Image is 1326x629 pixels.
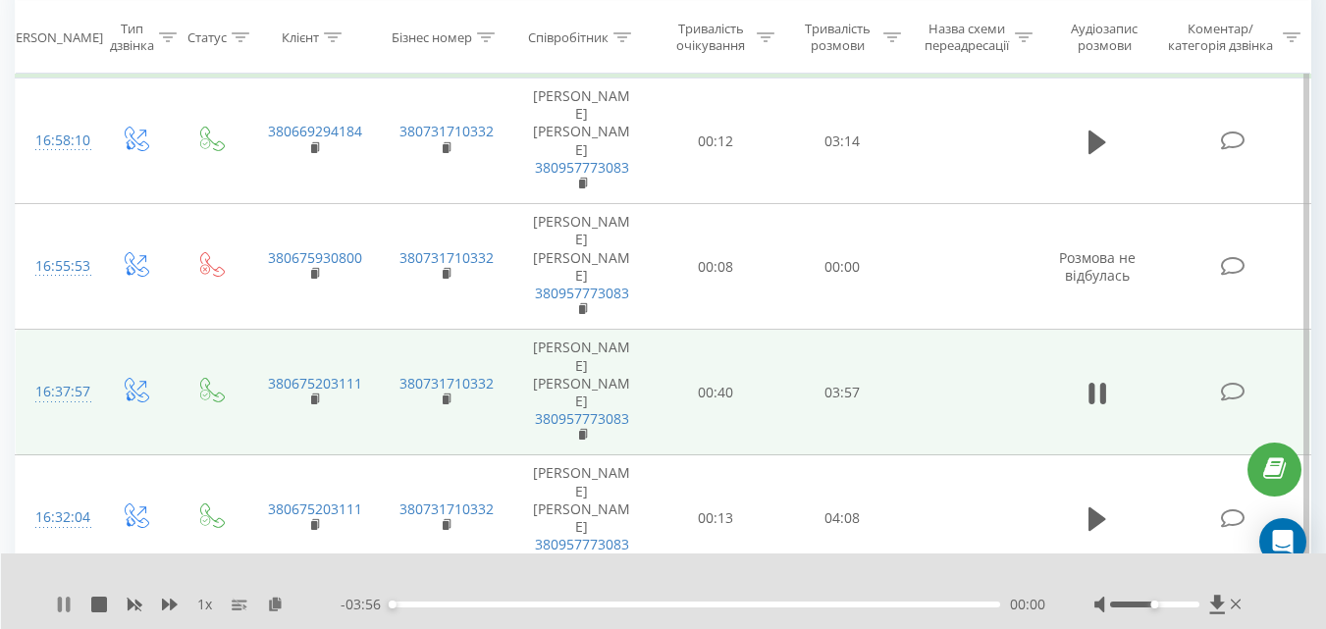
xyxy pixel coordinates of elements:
[187,28,227,45] div: Статус
[653,330,779,455] td: 00:40
[779,330,906,455] td: 03:57
[35,247,77,286] div: 16:55:53
[268,374,362,393] a: 380675203111
[1010,595,1045,614] span: 00:00
[511,79,653,204] td: [PERSON_NAME] [PERSON_NAME]
[341,595,391,614] span: - 03:56
[197,595,212,614] span: 1 x
[1259,518,1306,565] div: Open Intercom Messenger
[511,455,653,581] td: [PERSON_NAME] [PERSON_NAME]
[1059,248,1136,285] span: Розмова не відбулась
[35,498,77,537] div: 16:32:04
[670,21,752,54] div: Тривалість очікування
[797,21,878,54] div: Тривалість розмови
[1055,21,1154,54] div: Аудіозапис розмови
[535,158,629,177] a: 380957773083
[535,535,629,553] a: 380957773083
[392,28,472,45] div: Бізнес номер
[35,373,77,411] div: 16:37:57
[1150,601,1158,608] div: Accessibility label
[535,284,629,302] a: 380957773083
[779,455,906,581] td: 04:08
[4,28,103,45] div: [PERSON_NAME]
[268,499,362,518] a: 380675203111
[535,409,629,428] a: 380957773083
[268,122,362,140] a: 380669294184
[268,248,362,267] a: 380675930800
[528,28,609,45] div: Співробітник
[511,204,653,330] td: [PERSON_NAME] [PERSON_NAME]
[399,374,494,393] a: 380731710332
[399,499,494,518] a: 380731710332
[653,204,779,330] td: 00:08
[653,455,779,581] td: 00:13
[282,28,319,45] div: Клієнт
[511,330,653,455] td: [PERSON_NAME] [PERSON_NAME]
[779,79,906,204] td: 03:14
[653,79,779,204] td: 00:12
[399,122,494,140] a: 380731710332
[399,248,494,267] a: 380731710332
[389,601,397,608] div: Accessibility label
[110,21,154,54] div: Тип дзвінка
[924,21,1010,54] div: Назва схеми переадресації
[35,122,77,160] div: 16:58:10
[779,204,906,330] td: 00:00
[1163,21,1278,54] div: Коментар/категорія дзвінка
